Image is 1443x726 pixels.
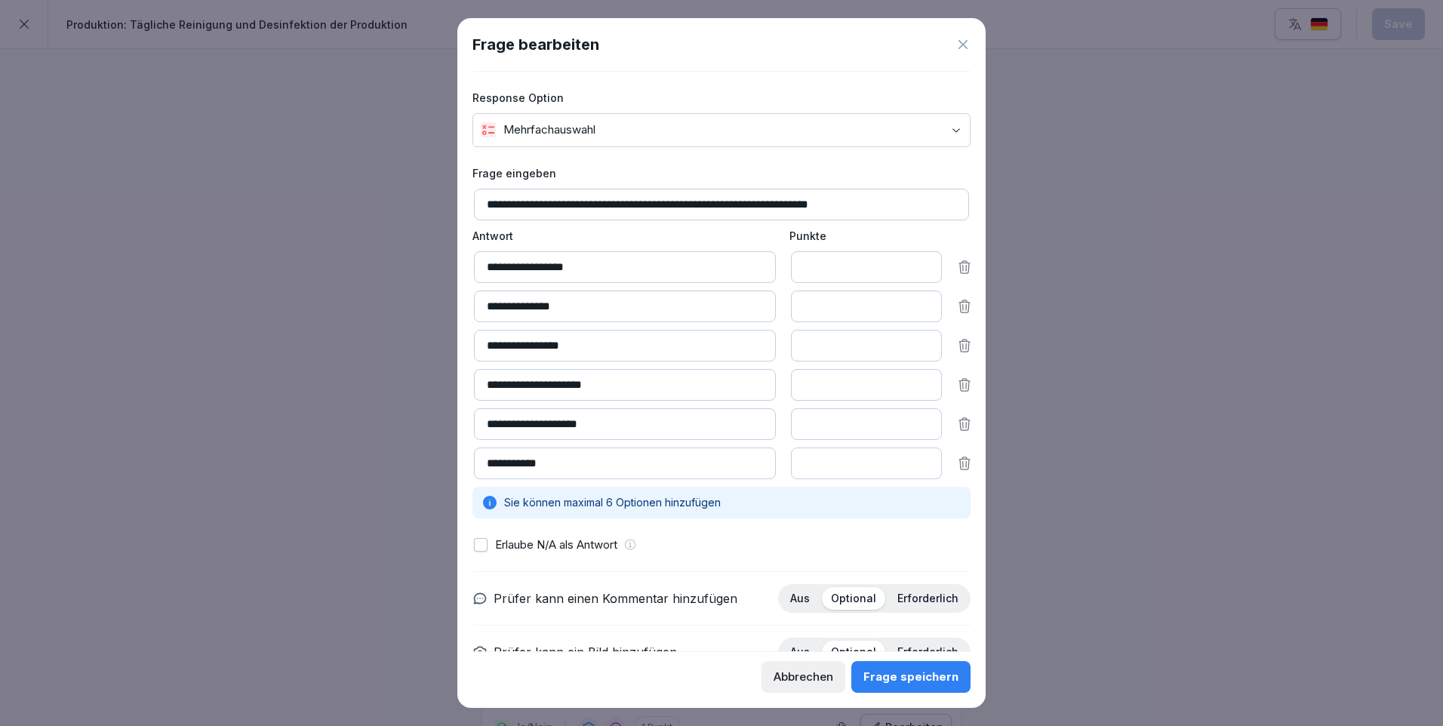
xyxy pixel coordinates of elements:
h1: Frage bearbeiten [472,33,599,56]
button: Abbrechen [761,661,845,693]
p: Erforderlich [897,592,958,605]
p: Prüfer kann ein Bild hinzufügen [494,643,677,661]
label: Frage eingeben [472,165,971,181]
div: Sie können maximal 6 Optionen hinzufügen [472,487,971,518]
label: Response Option [472,90,971,106]
p: Erforderlich [897,645,958,659]
p: Optional [831,645,876,659]
p: Optional [831,592,876,605]
p: Antwort [472,228,774,244]
p: Aus [790,592,810,605]
p: Erlaube N/A als Antwort [495,537,617,554]
button: Frage speichern [851,661,971,693]
p: Punkte [789,228,940,244]
p: Aus [790,645,810,659]
div: Frage speichern [863,669,958,685]
div: Abbrechen [774,669,833,685]
p: Prüfer kann einen Kommentar hinzufügen [494,589,737,608]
